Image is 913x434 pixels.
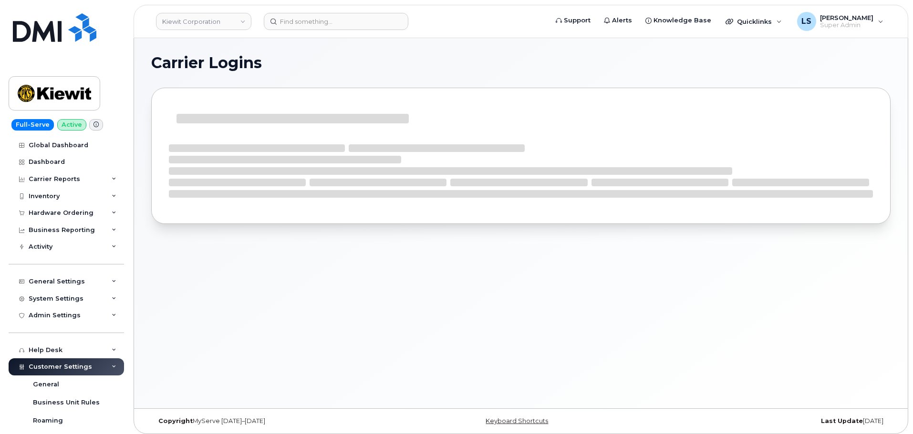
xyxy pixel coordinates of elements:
[151,417,398,425] div: MyServe [DATE]–[DATE]
[486,417,548,424] a: Keyboard Shortcuts
[151,56,262,70] span: Carrier Logins
[821,417,863,424] strong: Last Update
[644,417,891,425] div: [DATE]
[158,417,193,424] strong: Copyright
